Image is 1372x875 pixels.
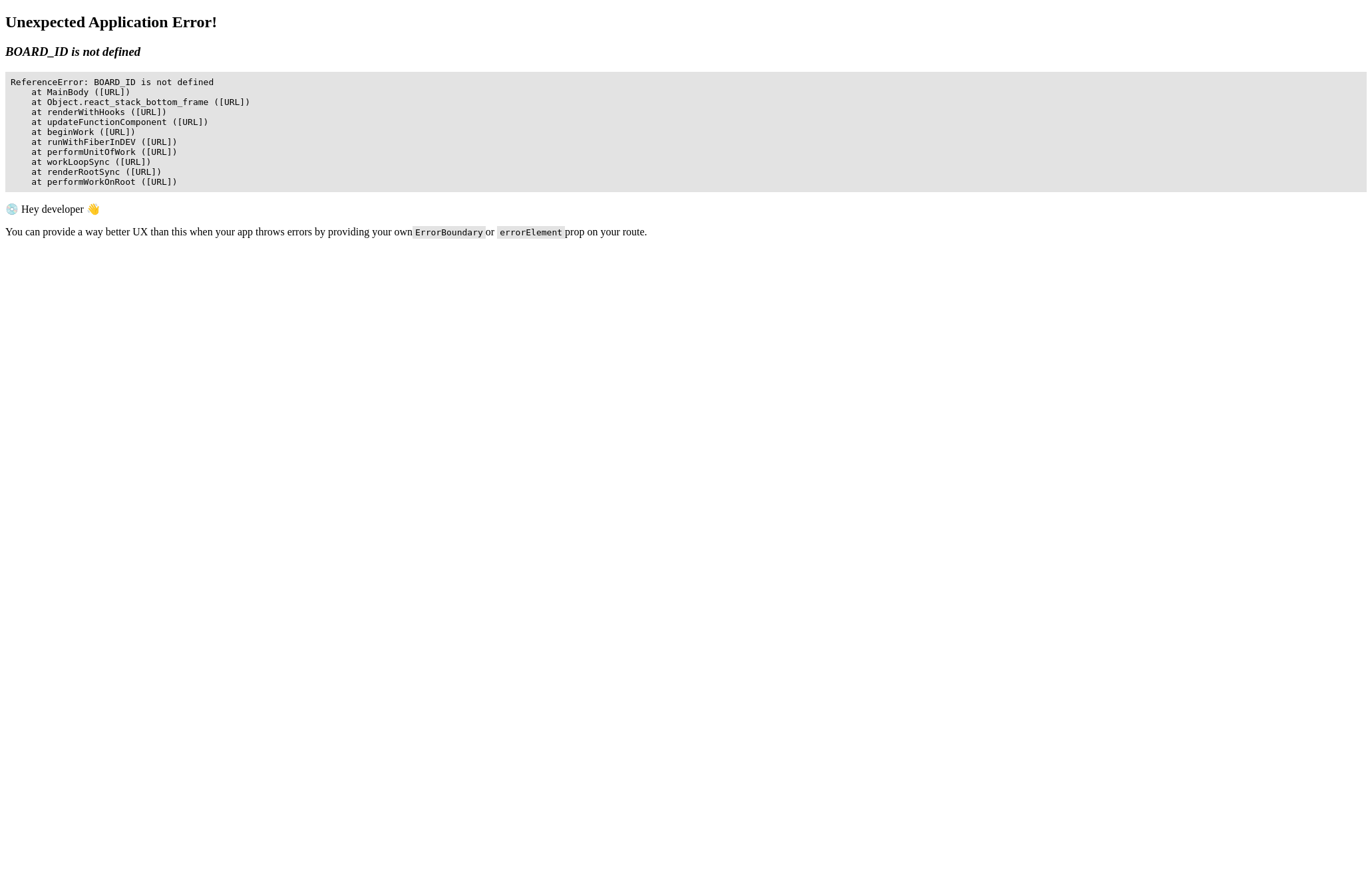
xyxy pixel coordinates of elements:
p: 💿 Hey developer 👋 [5,203,1367,215]
h3: BOARD_ID is not defined [5,45,1367,59]
code: errorElement [497,226,565,239]
h2: Unexpected Application Error! [5,13,1367,31]
p: You can provide a way better UX than this when your app throws errors by providing your own or pr... [5,226,1367,238]
code: ErrorBoundary [413,226,486,239]
pre: ReferenceError: BOARD_ID is not defined at MainBody ([URL]) at Object.react_stack_bottom_frame ([... [5,72,1367,192]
